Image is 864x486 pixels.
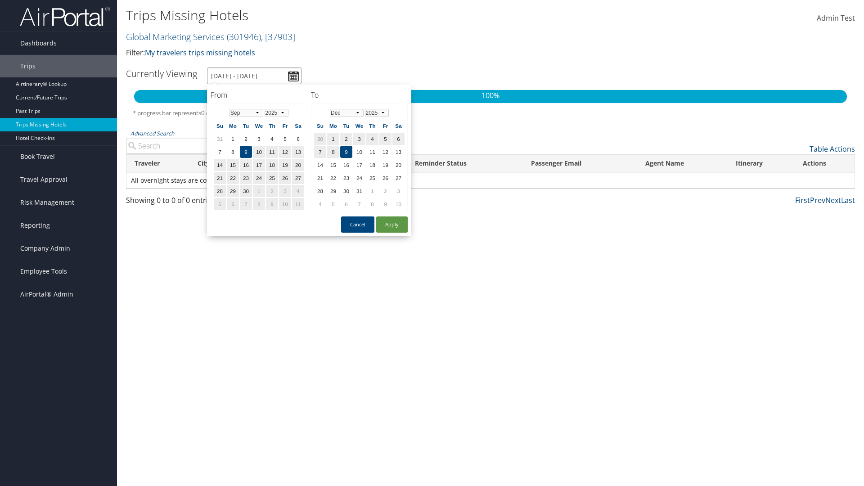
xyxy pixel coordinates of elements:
span: Travel Approval [20,168,67,191]
td: 1 [253,185,265,197]
td: 1 [327,133,339,145]
span: AirPortal® Admin [20,283,73,306]
h5: * progress bar represents overnights covered for the selected time period. [133,109,848,117]
th: Sa [292,120,304,132]
td: 4 [292,185,304,197]
th: We [253,120,265,132]
p: 100% [134,90,847,102]
th: We [353,120,365,132]
img: airportal-logo.png [20,6,110,27]
span: Company Admin [20,237,70,260]
td: 26 [279,172,291,184]
a: Last [841,195,855,205]
button: Apply [376,216,408,233]
div: Showing 0 to 0 of 0 entries [126,195,298,210]
td: 4 [266,133,278,145]
th: Actions [795,155,855,172]
td: 22 [227,172,239,184]
a: Global Marketing Services [126,31,295,43]
td: 24 [353,172,365,184]
th: Su [214,120,226,132]
th: Th [366,120,378,132]
a: My travelers trips missing hotels [145,48,255,58]
td: 17 [353,159,365,171]
td: 28 [214,185,226,197]
td: 23 [240,172,252,184]
td: 12 [379,146,391,158]
td: 17 [253,159,265,171]
td: 13 [292,146,304,158]
h3: Currently Viewing [126,67,197,80]
a: Next [825,195,841,205]
td: 5 [214,198,226,210]
td: 16 [340,159,352,171]
td: 10 [353,146,365,158]
td: 22 [327,172,339,184]
th: Mo [327,120,339,132]
td: 19 [379,159,391,171]
th: City: activate to sort column ascending [189,155,226,172]
td: 11 [366,146,378,158]
td: 30 [340,185,352,197]
td: 2 [340,133,352,145]
span: 0 out of 0 [201,109,227,117]
td: 16 [240,159,252,171]
td: 4 [314,198,326,210]
td: 1 [366,185,378,197]
a: Admin Test [817,4,855,32]
td: All overnight stays are covered. [126,172,855,189]
td: 25 [266,172,278,184]
th: Th [266,120,278,132]
td: 31 [353,185,365,197]
h4: To [311,90,408,100]
th: Mo [227,120,239,132]
th: Passenger Email: activate to sort column ascending [523,155,637,172]
span: Dashboards [20,32,57,54]
a: Prev [810,195,825,205]
td: 14 [314,159,326,171]
span: Risk Management [20,191,74,214]
td: 13 [392,146,405,158]
td: 15 [227,159,239,171]
th: Su [314,120,326,132]
td: 21 [214,172,226,184]
a: Table Actions [810,144,855,154]
td: 9 [240,146,252,158]
td: 15 [327,159,339,171]
td: 29 [327,185,339,197]
td: 10 [392,198,405,210]
td: 20 [392,159,405,171]
td: 7 [214,146,226,158]
th: Tu [340,120,352,132]
span: Book Travel [20,145,55,168]
td: 6 [392,133,405,145]
td: 20 [292,159,304,171]
td: 5 [327,198,339,210]
td: 12 [279,146,291,158]
span: ( 301946 ) [227,31,261,43]
td: 3 [253,133,265,145]
span: Reporting [20,214,50,237]
td: 9 [266,198,278,210]
td: 6 [292,133,304,145]
th: Reminder Status [407,155,523,172]
th: Tu [240,120,252,132]
h1: Trips Missing Hotels [126,6,612,25]
td: 3 [353,133,365,145]
td: 6 [227,198,239,210]
input: Advanced Search [126,138,298,154]
td: 5 [379,133,391,145]
td: 6 [340,198,352,210]
td: 18 [366,159,378,171]
td: 2 [266,185,278,197]
td: 4 [366,133,378,145]
h4: From [211,90,307,100]
td: 29 [227,185,239,197]
span: Trips [20,55,36,77]
td: 18 [266,159,278,171]
td: 8 [327,146,339,158]
span: Employee Tools [20,260,67,283]
td: 3 [392,185,405,197]
td: 2 [240,133,252,145]
th: Traveler: activate to sort column ascending [126,155,189,172]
